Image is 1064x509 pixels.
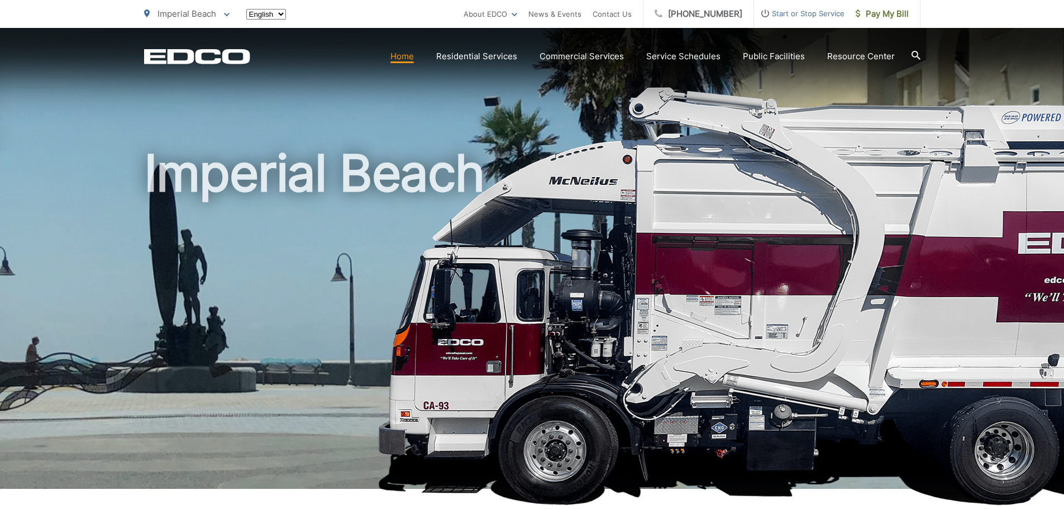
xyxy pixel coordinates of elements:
[436,50,517,63] a: Residential Services
[464,7,517,21] a: About EDCO
[743,50,805,63] a: Public Facilities
[856,7,909,21] span: Pay My Bill
[646,50,721,63] a: Service Schedules
[540,50,624,63] a: Commercial Services
[528,7,581,21] a: News & Events
[158,8,216,19] span: Imperial Beach
[246,9,286,20] select: Select a language
[593,7,632,21] a: Contact Us
[390,50,414,63] a: Home
[827,50,895,63] a: Resource Center
[144,49,250,64] a: EDCD logo. Return to the homepage.
[144,145,920,499] h1: Imperial Beach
